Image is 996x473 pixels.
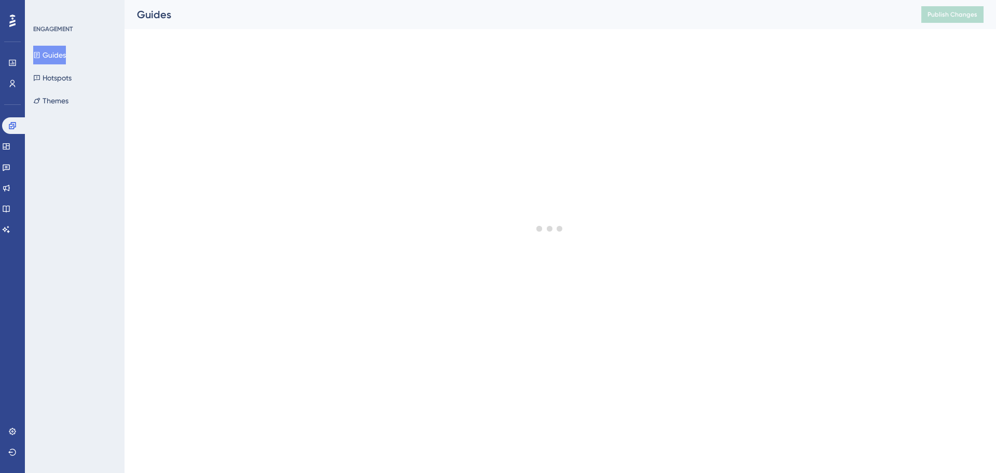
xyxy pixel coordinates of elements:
[33,46,66,64] button: Guides
[33,25,73,33] div: ENGAGEMENT
[928,10,977,19] span: Publish Changes
[137,7,895,22] div: Guides
[33,91,68,110] button: Themes
[33,69,72,87] button: Hotspots
[921,6,984,23] button: Publish Changes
